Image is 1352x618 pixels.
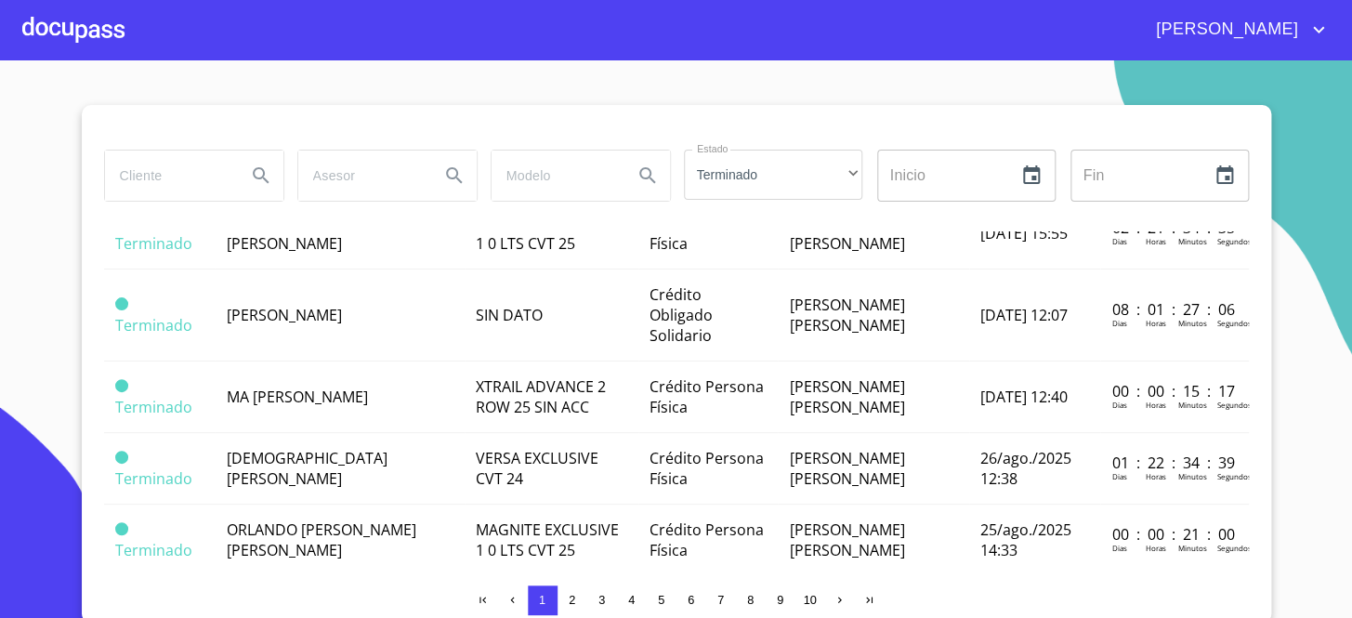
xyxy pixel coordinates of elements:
[747,593,754,607] span: 8
[789,213,904,254] span: [PERSON_NAME] [PERSON_NAME]
[688,593,694,607] span: 6
[1216,236,1251,246] p: Segundos
[115,468,192,489] span: Terminado
[789,519,904,560] span: [PERSON_NAME] [PERSON_NAME]
[1145,318,1165,328] p: Horas
[115,451,128,464] span: Terminado
[684,150,862,200] div: Terminado
[1111,453,1237,473] p: 01 : 22 : 34 : 39
[650,448,764,489] span: Crédito Persona Física
[803,593,816,607] span: 10
[650,519,764,560] span: Crédito Persona Física
[1145,236,1165,246] p: Horas
[476,213,619,254] span: MAGNITE EXCLUSIVE 1 0 LTS CVT 25
[789,295,904,335] span: [PERSON_NAME] [PERSON_NAME]
[587,585,617,615] button: 3
[1111,471,1126,481] p: Dias
[1111,299,1237,320] p: 08 : 01 : 27 : 06
[980,305,1068,325] span: [DATE] 12:07
[226,448,387,489] span: [DEMOGRAPHIC_DATA][PERSON_NAME]
[476,448,598,489] span: VERSA EXCLUSIVE CVT 24
[777,593,783,607] span: 9
[528,585,558,615] button: 1
[115,397,192,417] span: Terminado
[789,376,904,417] span: [PERSON_NAME] [PERSON_NAME]
[115,297,128,310] span: Terminado
[1111,524,1237,545] p: 00 : 00 : 21 : 00
[115,233,192,254] span: Terminado
[476,376,606,417] span: XTRAIL ADVANCE 2 ROW 25 SIN ACC
[766,585,795,615] button: 9
[432,153,477,198] button: Search
[239,153,283,198] button: Search
[980,519,1071,560] span: 25/ago./2025 14:33
[115,315,192,335] span: Terminado
[598,593,605,607] span: 3
[980,223,1068,243] span: [DATE] 15:55
[1216,543,1251,553] p: Segundos
[736,585,766,615] button: 8
[298,151,425,201] input: search
[1216,471,1251,481] p: Segundos
[1177,400,1206,410] p: Minutos
[558,585,587,615] button: 2
[980,448,1071,489] span: 26/ago./2025 12:38
[1111,543,1126,553] p: Dias
[1142,15,1307,45] span: [PERSON_NAME]
[115,522,128,535] span: Terminado
[1177,471,1206,481] p: Minutos
[650,376,764,417] span: Crédito Persona Física
[105,151,231,201] input: search
[980,387,1068,407] span: [DATE] 12:40
[795,585,825,615] button: 10
[1111,381,1237,401] p: 00 : 00 : 15 : 17
[1216,318,1251,328] p: Segundos
[650,284,713,346] span: Crédito Obligado Solidario
[789,448,904,489] span: [PERSON_NAME] [PERSON_NAME]
[476,519,619,560] span: MAGNITE EXCLUSIVE 1 0 LTS CVT 25
[1177,318,1206,328] p: Minutos
[1145,543,1165,553] p: Horas
[226,519,415,560] span: ORLANDO [PERSON_NAME] [PERSON_NAME]
[1111,236,1126,246] p: Dias
[617,585,647,615] button: 4
[706,585,736,615] button: 7
[226,387,367,407] span: MA [PERSON_NAME]
[1177,543,1206,553] p: Minutos
[1111,318,1126,328] p: Dias
[226,305,341,325] span: [PERSON_NAME]
[1111,400,1126,410] p: Dias
[1145,400,1165,410] p: Horas
[628,593,635,607] span: 4
[658,593,664,607] span: 5
[539,593,545,607] span: 1
[1216,400,1251,410] p: Segundos
[226,213,341,254] span: [PERSON_NAME] [PERSON_NAME]
[625,153,670,198] button: Search
[676,585,706,615] button: 6
[650,213,764,254] span: Crédito Persona Física
[1142,15,1330,45] button: account of current user
[717,593,724,607] span: 7
[1177,236,1206,246] p: Minutos
[647,585,676,615] button: 5
[1145,471,1165,481] p: Horas
[492,151,618,201] input: search
[115,379,128,392] span: Terminado
[569,593,575,607] span: 2
[115,540,192,560] span: Terminado
[476,305,543,325] span: SIN DATO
